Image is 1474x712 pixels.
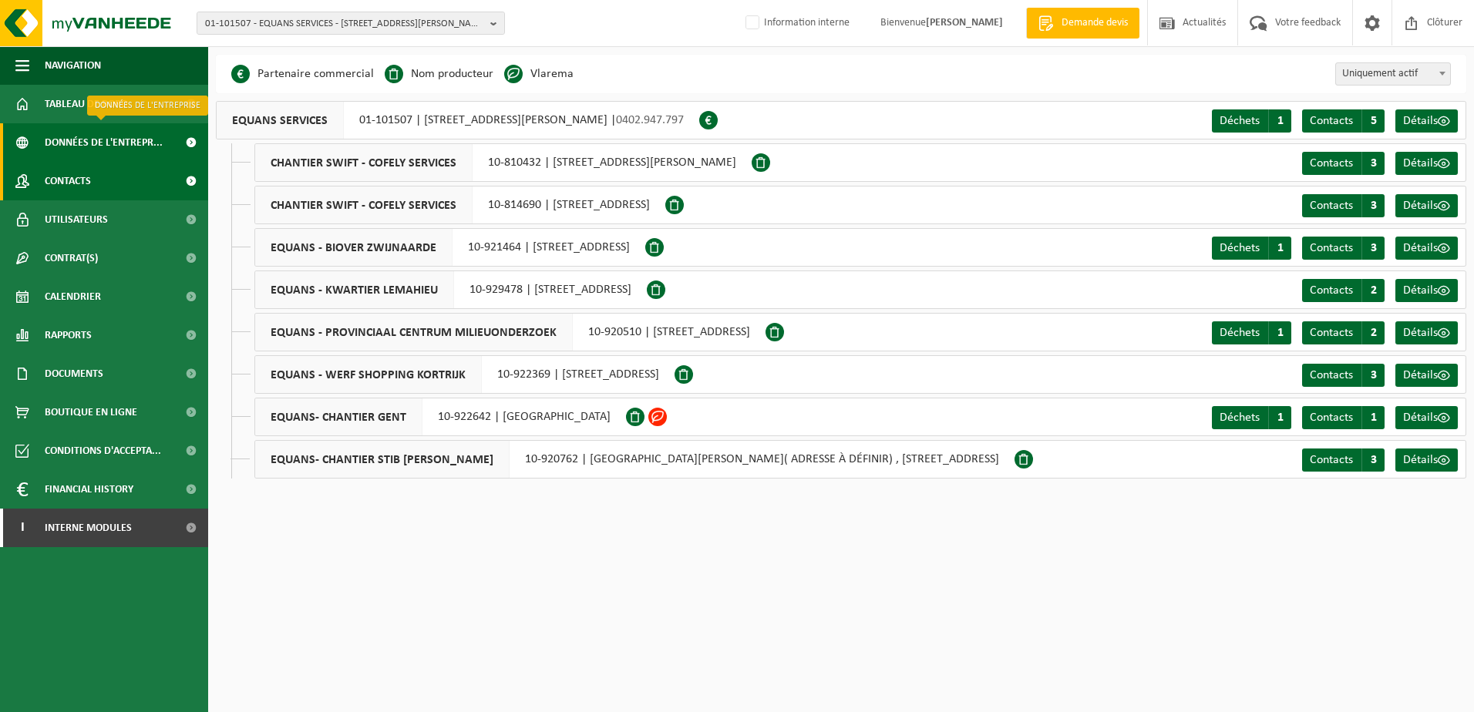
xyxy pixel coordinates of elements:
span: EQUANS - PROVINCIAAL CENTRUM MILIEUONDERZOEK [255,314,573,351]
span: 3 [1361,237,1385,260]
span: 1 [1268,237,1291,260]
span: 2 [1361,279,1385,302]
a: Détails [1395,152,1458,175]
span: Contrat(s) [45,239,98,277]
span: 1 [1268,406,1291,429]
span: Tableau de bord [45,85,128,123]
li: Vlarema [504,62,574,86]
div: 10-922642 | [GEOGRAPHIC_DATA] [254,398,626,436]
span: Utilisateurs [45,200,108,239]
a: Contacts 5 [1302,109,1385,133]
span: Contacts [1310,157,1353,170]
a: Détails [1395,279,1458,302]
div: 10-929478 | [STREET_ADDRESS] [254,270,647,309]
span: Boutique en ligne [45,393,137,432]
a: Détails [1395,321,1458,344]
a: Contacts 1 [1302,406,1385,429]
a: Contacts 3 [1302,194,1385,217]
span: Uniquement actif [1336,63,1450,85]
a: Déchets 1 [1212,321,1291,344]
span: CHANTIER SWIFT - COFELY SERVICES [255,144,473,181]
div: 10-810432 | [STREET_ADDRESS][PERSON_NAME] [254,143,752,182]
span: EQUANS SERVICES [217,102,344,139]
a: Détails [1395,364,1458,387]
a: Contacts 2 [1302,279,1385,302]
strong: [PERSON_NAME] [926,17,1003,29]
span: CHANTIER SWIFT - COFELY SERVICES [255,186,473,223]
span: EQUANS - WERF SHOPPING KORTRIJK [255,356,482,393]
a: Contacts 3 [1302,237,1385,260]
span: Détails [1403,115,1438,127]
span: Contacts [1310,369,1353,381]
span: Données de l'entrepr... [45,123,163,162]
a: Contacts 3 [1302,364,1385,387]
span: Demande devis [1058,15,1132,31]
span: EQUANS - BIOVER ZWIJNAARDE [255,229,453,266]
span: Détails [1403,157,1438,170]
span: 5 [1361,109,1385,133]
span: Rapports [45,316,92,354]
button: 01-101507 - EQUANS SERVICES - [STREET_ADDRESS][PERSON_NAME] [197,12,505,35]
span: Uniquement actif [1335,62,1451,86]
span: 1 [1361,406,1385,429]
a: Demande devis [1026,8,1139,39]
span: Détails [1403,327,1438,339]
span: Contacts [1310,327,1353,339]
a: Détails [1395,237,1458,260]
a: Déchets 1 [1212,406,1291,429]
span: 01-101507 - EQUANS SERVICES - [STREET_ADDRESS][PERSON_NAME] [205,12,484,35]
span: 3 [1361,448,1385,472]
div: 10-921464 | [STREET_ADDRESS] [254,228,645,267]
span: Détails [1403,369,1438,381]
div: 10-814690 | [STREET_ADDRESS] [254,186,665,224]
span: EQUANS- CHANTIER GENT [255,398,422,435]
span: Contacts [1310,454,1353,466]
span: Navigation [45,46,101,85]
div: 01-101507 | [STREET_ADDRESS][PERSON_NAME] | [216,101,699,139]
span: 1 [1268,321,1291,344]
a: Déchets 1 [1212,237,1291,260]
span: Détails [1403,284,1438,297]
span: Contacts [1310,115,1353,127]
span: Déchets [1220,411,1260,424]
span: Contacts [1310,411,1353,424]
span: Détails [1403,454,1438,466]
a: Détails [1395,448,1458,472]
span: 3 [1361,194,1385,217]
div: 10-920762 | [GEOGRAPHIC_DATA][PERSON_NAME]( ADRESSE À DÉFINIR) , [STREET_ADDRESS] [254,440,1015,479]
span: Conditions d'accepta... [45,432,161,470]
span: Calendrier [45,277,101,316]
a: Détails [1395,194,1458,217]
span: Détails [1403,411,1438,424]
span: Contacts [1310,242,1353,254]
li: Partenaire commercial [231,62,374,86]
a: Contacts 2 [1302,321,1385,344]
a: Contacts 3 [1302,448,1385,472]
span: Documents [45,354,103,393]
span: Déchets [1220,327,1260,339]
span: Contacts [45,162,91,200]
li: Nom producteur [385,62,493,86]
span: 1 [1268,109,1291,133]
div: 10-920510 | [STREET_ADDRESS] [254,313,766,351]
a: Détails [1395,109,1458,133]
div: 10-922369 | [STREET_ADDRESS] [254,355,675,394]
span: Détails [1403,242,1438,254]
span: 2 [1361,321,1385,344]
span: Contacts [1310,200,1353,212]
a: Détails [1395,406,1458,429]
span: EQUANS - KWARTIER LEMAHIEU [255,271,454,308]
span: I [15,509,29,547]
span: Déchets [1220,242,1260,254]
span: Détails [1403,200,1438,212]
span: Déchets [1220,115,1260,127]
label: Information interne [742,12,850,35]
span: 3 [1361,364,1385,387]
span: 0402.947.797 [616,114,684,126]
a: Déchets 1 [1212,109,1291,133]
a: Contacts 3 [1302,152,1385,175]
span: Financial History [45,470,133,509]
span: EQUANS- CHANTIER STIB [PERSON_NAME] [255,441,510,478]
span: 3 [1361,152,1385,175]
span: Contacts [1310,284,1353,297]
